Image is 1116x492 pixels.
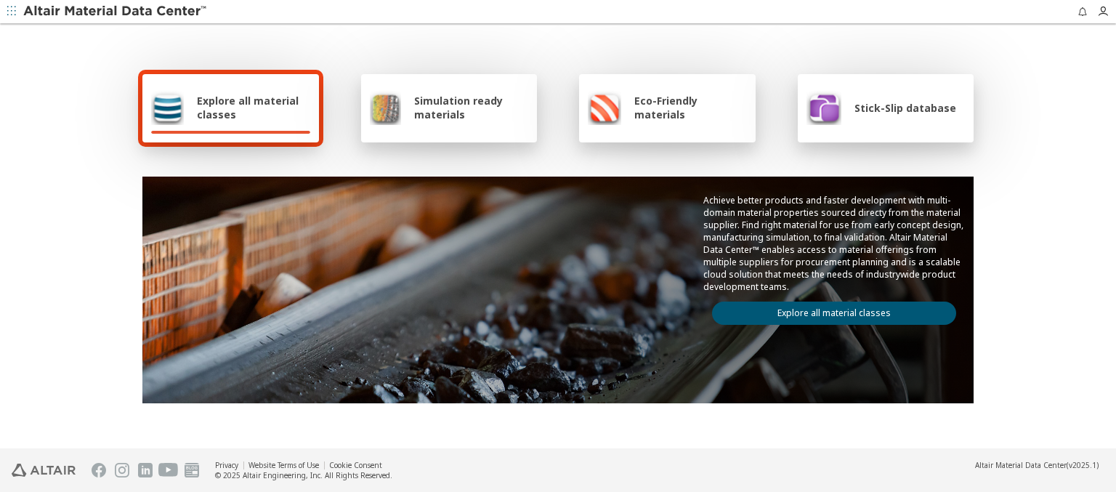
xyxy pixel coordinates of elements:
[806,90,841,125] img: Stick-Slip database
[215,470,392,480] div: © 2025 Altair Engineering, Inc. All Rights Reserved.
[370,90,401,125] img: Simulation ready materials
[12,464,76,477] img: Altair Engineering
[703,194,965,293] p: Achieve better products and faster development with multi-domain material properties sourced dire...
[215,460,238,470] a: Privacy
[197,94,310,121] span: Explore all material classes
[634,94,746,121] span: Eco-Friendly materials
[854,101,956,115] span: Stick-Slip database
[975,460,1099,470] div: (v2025.1)
[248,460,319,470] a: Website Terms of Use
[414,94,528,121] span: Simulation ready materials
[23,4,209,19] img: Altair Material Data Center
[329,460,382,470] a: Cookie Consent
[712,302,956,325] a: Explore all material classes
[975,460,1067,470] span: Altair Material Data Center
[588,90,621,125] img: Eco-Friendly materials
[151,90,184,125] img: Explore all material classes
